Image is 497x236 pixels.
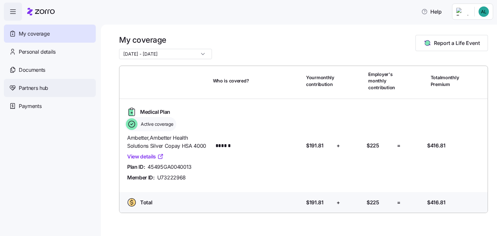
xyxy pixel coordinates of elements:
[119,35,212,45] h1: My coverage
[19,66,45,74] span: Documents
[4,79,96,97] a: Partners hub
[127,153,164,161] a: View details
[140,198,152,207] span: Total
[127,163,145,171] span: Plan ID:
[306,74,334,88] span: Your monthly contribution
[19,48,56,56] span: Personal details
[4,43,96,61] a: Personal details
[140,108,170,116] span: Medical Plan
[367,142,379,150] span: $225
[157,174,186,182] span: U73222968
[4,25,96,43] a: My coverage
[306,142,324,150] span: $191.81
[148,163,192,171] span: 45495GA0040013
[427,142,446,150] span: $416.81
[19,84,48,92] span: Partners hub
[427,198,446,207] span: $416.81
[397,142,401,150] span: =
[416,5,447,18] button: Help
[367,198,379,207] span: $225
[337,198,340,207] span: +
[421,8,442,16] span: Help
[479,6,489,17] img: 27d6ec3479bea61e73b4d04b0afa458e
[127,174,155,182] span: Member ID:
[337,142,340,150] span: +
[306,198,324,207] span: $191.81
[19,102,41,110] span: Payments
[397,198,401,207] span: =
[456,8,469,16] img: Employer logo
[415,35,488,51] button: Report a Life Event
[434,39,480,47] span: Report a Life Event
[139,121,173,127] span: Active coverage
[127,134,208,150] span: Ambetter , Ambetter Health Solutions Silver Copay HSA 4000
[431,74,459,88] span: Total monthly Premium
[4,61,96,79] a: Documents
[368,71,395,91] span: Employer's monthly contribution
[213,78,249,84] span: Who is covered?
[4,97,96,115] a: Payments
[19,30,50,38] span: My coverage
